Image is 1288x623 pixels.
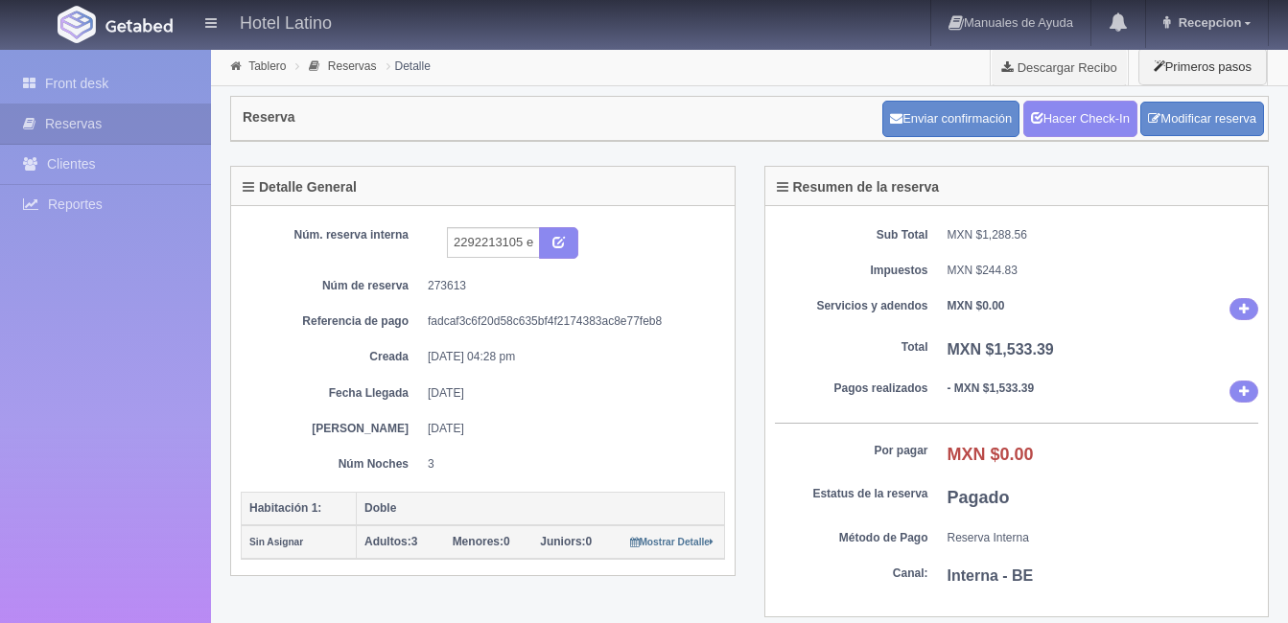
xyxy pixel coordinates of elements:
[775,227,928,243] dt: Sub Total
[428,385,711,402] dd: [DATE]
[453,535,510,548] span: 0
[382,57,435,75] li: Detalle
[948,445,1034,464] b: MXN $0.00
[255,349,409,365] dt: Creada
[428,456,711,473] dd: 3
[948,341,1054,358] b: MXN $1,533.39
[775,486,928,502] dt: Estatus de la reserva
[775,443,928,459] dt: Por pagar
[328,59,377,73] a: Reservas
[948,227,1259,243] dd: MXN $1,288.56
[1140,102,1264,137] a: Modificar reserva
[428,278,711,294] dd: 273613
[255,313,409,330] dt: Referencia de pago
[948,381,1035,395] b: - MXN $1,533.39
[105,18,173,33] img: Getabed
[948,263,1259,279] dd: MXN $244.83
[775,339,928,356] dt: Total
[948,567,1034,584] b: Interna - BE
[948,488,1010,507] b: Pagado
[948,299,1005,312] b: MXN $0.00
[255,385,409,402] dt: Fecha Llegada
[428,313,711,330] dd: fadcaf3c6f20d58c635bf4f2174383ac8e77feb8
[775,263,928,279] dt: Impuestos
[1174,15,1242,30] span: Recepcion
[775,381,928,397] dt: Pagos realizados
[948,530,1259,546] dd: Reserva Interna
[364,535,411,548] strong: Adultos:
[775,565,928,582] dt: Canal:
[240,10,332,34] h4: Hotel Latino
[357,492,725,525] th: Doble
[991,48,1128,86] a: Descargar Recibo
[243,110,295,125] h4: Reserva
[428,421,711,437] dd: [DATE]
[775,298,928,314] dt: Servicios y adendos
[453,535,503,548] strong: Menores:
[248,59,286,73] a: Tablero
[364,535,417,548] span: 3
[255,278,409,294] dt: Núm de reserva
[243,180,357,195] h4: Detalle General
[1138,48,1267,85] button: Primeros pasos
[255,227,409,243] dt: Núm. reserva interna
[630,537,714,547] small: Mostrar Detalle
[255,421,409,437] dt: [PERSON_NAME]
[775,530,928,546] dt: Método de Pago
[428,349,711,365] dd: [DATE] 04:28 pm
[1023,101,1137,137] a: Hacer Check-In
[249,537,303,547] small: Sin Asignar
[540,535,592,548] span: 0
[777,180,940,195] h4: Resumen de la reserva
[630,535,714,548] a: Mostrar Detalle
[58,6,96,43] img: Getabed
[249,501,321,515] b: Habitación 1:
[540,535,585,548] strong: Juniors:
[255,456,409,473] dt: Núm Noches
[882,101,1019,137] button: Enviar confirmación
